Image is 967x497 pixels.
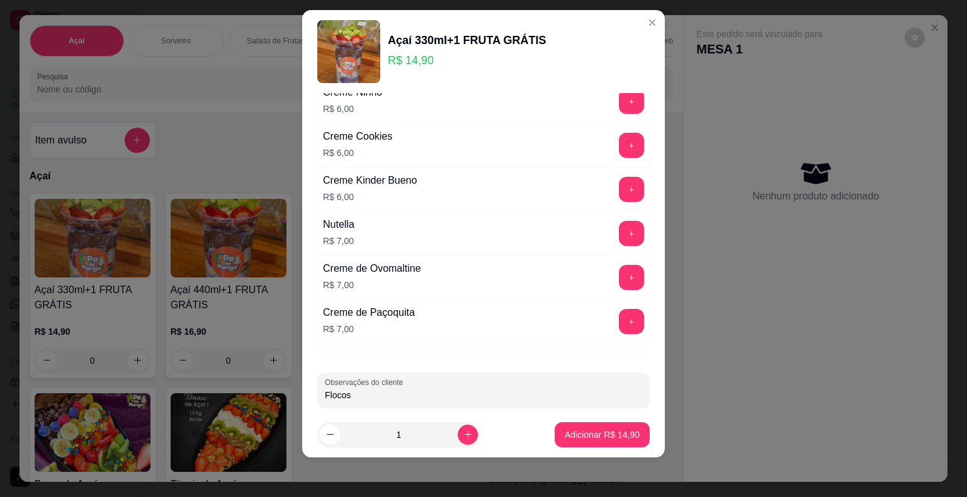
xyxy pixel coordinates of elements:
[619,265,644,290] button: add
[619,309,644,334] button: add
[555,422,650,447] button: Adicionar R$ 14,90
[320,425,340,445] button: decrease-product-quantity
[323,217,354,232] div: Nutella
[325,377,407,388] label: Observações do cliente
[565,428,640,441] p: Adicionar R$ 14,90
[323,129,392,144] div: Creme Cookies
[642,13,662,33] button: Close
[323,305,415,320] div: Creme de Paçoquita
[317,20,380,83] img: product-image
[323,323,415,335] p: R$ 7,00
[619,221,644,246] button: add
[388,31,546,49] div: Açaí 330ml+1 FRUTA GRÁTIS
[323,147,392,159] p: R$ 6,00
[323,173,417,188] div: Creme Kinder Bueno
[458,425,478,445] button: increase-product-quantity
[619,177,644,202] button: add
[619,89,644,114] button: add
[323,261,421,276] div: Creme de Ovomaltine
[619,133,644,158] button: add
[323,191,417,203] p: R$ 6,00
[323,103,382,115] p: R$ 6,00
[323,235,354,247] p: R$ 7,00
[325,389,642,401] input: Observações do cliente
[388,52,546,69] p: R$ 14,90
[323,279,421,291] p: R$ 7,00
